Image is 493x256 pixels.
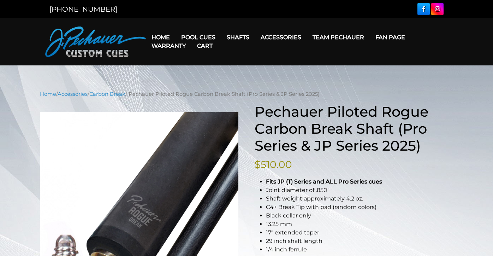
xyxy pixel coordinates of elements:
[176,28,221,46] a: Pool Cues
[45,27,146,57] img: Pechauer Custom Cues
[255,158,292,170] bdi: 510.00
[89,91,125,97] a: Carbon Break
[255,158,261,170] span: $
[255,28,307,46] a: Accessories
[255,103,453,154] h1: Pechauer Piloted Rogue Carbon Break Shaft (Pro Series & JP Series 2025)
[40,91,56,97] a: Home
[307,28,370,46] a: Team Pechauer
[370,28,411,46] a: Fan Page
[266,228,453,237] li: 17″ extended taper
[146,37,191,55] a: Warranty
[266,194,453,203] li: Shaft weight approximately 4.2 oz.
[266,245,453,254] li: 1/4 inch ferrule
[221,28,255,46] a: Shafts
[266,237,453,245] li: 29 inch shaft length
[191,37,218,55] a: Cart
[266,203,453,211] li: C4+ Break Tip with pad (random colors)
[266,220,453,228] li: 13.25 mm
[266,211,453,220] li: Black collar only
[49,5,117,13] a: [PHONE_NUMBER]
[266,186,453,194] li: Joint diameter of .850″
[266,178,382,185] strong: Fits JP (T) Series and ALL Pro Series cues
[58,91,88,97] a: Accessories
[146,28,176,46] a: Home
[40,90,453,98] nav: Breadcrumb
